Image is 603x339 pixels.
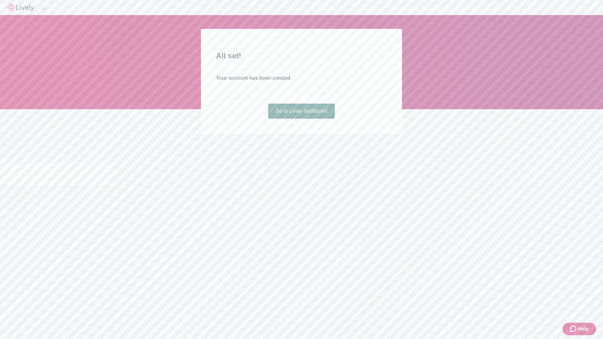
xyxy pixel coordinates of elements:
[578,325,589,333] span: Help
[562,323,596,335] button: Zendesk support iconHelp
[216,50,387,62] h2: All set!
[41,8,46,10] button: Log out
[570,325,578,333] svg: Zendesk support icon
[216,74,387,82] h4: Your account has been created.
[8,4,34,11] img: Lively
[268,104,335,119] a: Go to Lively dashboard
